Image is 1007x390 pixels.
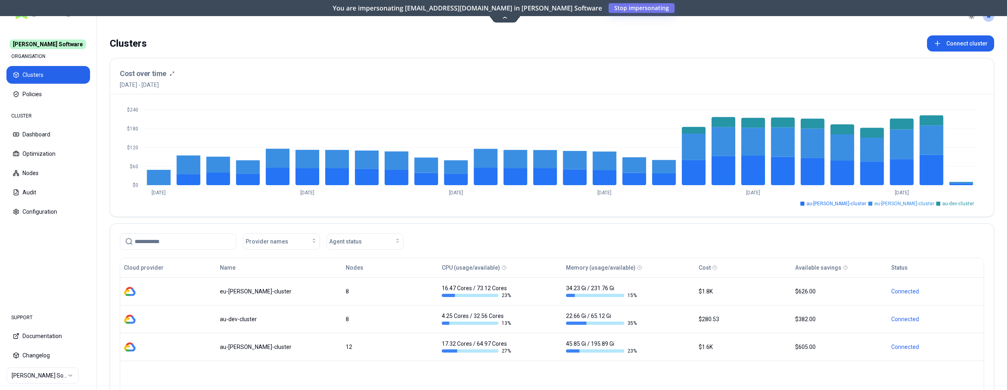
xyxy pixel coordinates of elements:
div: 4.25 Cores / 32.56 Cores [442,312,513,326]
span: eu-[PERSON_NAME]-cluster [874,200,934,207]
button: Cost [699,260,711,276]
span: au-[PERSON_NAME]-cluster [806,200,866,207]
div: 13 % [442,320,513,326]
button: Available savings [795,260,841,276]
button: Audit [6,184,90,201]
div: SUPPORT [6,310,90,326]
div: eu-rex-cluster [220,287,338,295]
button: Configuration [6,203,90,221]
div: $605.00 [795,343,884,351]
span: [DATE] - [DATE] [120,81,174,89]
div: 45.85 Gi / 195.89 Gi [566,340,637,354]
tspan: [DATE] [895,190,909,196]
button: Agent status [326,233,404,250]
tspan: [DATE] [449,190,463,196]
tspan: $240 [127,107,138,113]
span: Agent status [329,237,362,246]
button: Optimization [6,145,90,163]
button: Clusters [6,66,90,84]
tspan: $0 [133,182,138,188]
button: CPU (usage/available) [442,260,500,276]
div: Connected [891,287,980,295]
span: [PERSON_NAME] Software [10,39,86,49]
div: $382.00 [795,315,884,323]
tspan: [DATE] [300,190,314,196]
button: Memory (usage/available) [566,260,636,276]
div: Status [891,264,908,272]
span: Provider names [246,237,288,246]
div: 8 [346,315,435,323]
div: $1.8K [699,287,788,295]
button: Changelog [6,347,90,364]
button: Documentation [6,327,90,345]
div: 34.23 Gi / 231.76 Gi [566,284,637,299]
div: au-rex-cluster [220,343,338,351]
button: Provider names [243,233,320,250]
div: $280.53 [699,315,788,323]
div: 16.47 Cores / 73.12 Cores [442,284,513,299]
button: Nodes [346,260,363,276]
span: au-dev-cluster [942,200,974,207]
div: au-dev-cluster [220,315,338,323]
tspan: $180 [127,126,138,132]
div: 35 % [566,320,637,326]
button: Connect cluster [927,35,994,52]
div: 27 % [442,348,513,354]
button: Cloud provider [124,260,164,276]
div: 22.66 Gi / 65.12 Gi [566,312,637,326]
button: Policies [6,85,90,103]
div: Connected [891,343,980,351]
button: Nodes [6,164,90,182]
tspan: $120 [127,145,138,151]
tspan: $60 [130,164,138,169]
div: Connected [891,315,980,323]
h3: Cost over time [120,68,166,79]
button: Name [220,260,236,276]
div: 23 % [442,292,513,299]
tspan: [DATE] [597,190,611,196]
div: $1.6K [699,343,788,351]
img: gcp [124,285,136,297]
div: ORGANISATION [6,48,90,64]
div: 12 [346,343,435,351]
div: 8 [346,287,435,295]
div: CLUSTER [6,108,90,124]
div: Clusters [110,35,147,52]
img: gcp [124,341,136,353]
div: 15 % [566,292,637,299]
img: gcp [124,313,136,325]
button: Dashboard [6,126,90,143]
div: $626.00 [795,287,884,295]
tspan: [DATE] [746,190,760,196]
div: 23 % [566,348,637,354]
div: 17.32 Cores / 64.97 Cores [442,340,513,354]
tspan: [DATE] [152,190,166,196]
